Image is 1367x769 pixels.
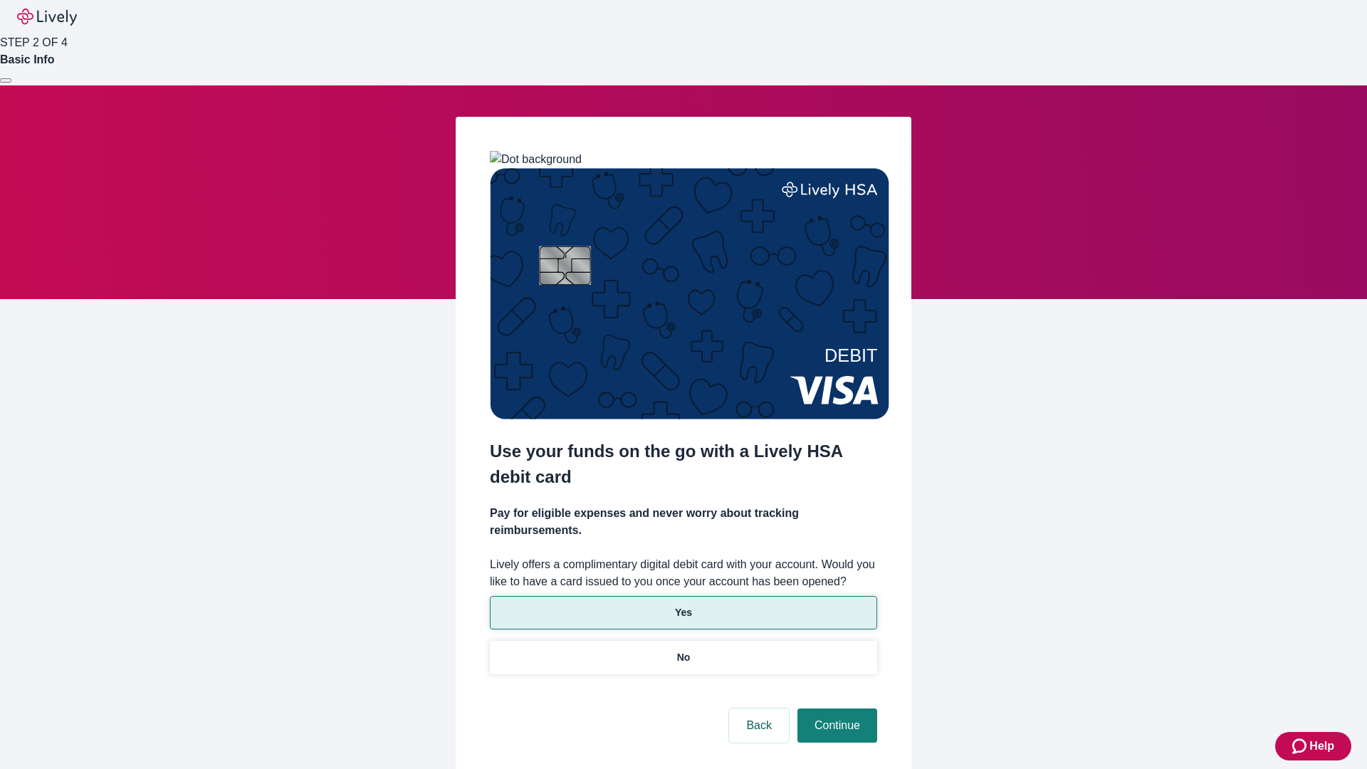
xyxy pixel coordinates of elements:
[675,605,692,620] p: Yes
[490,151,582,168] img: Dot background
[1292,738,1309,755] svg: Zendesk support icon
[17,9,77,26] img: Lively
[1275,732,1351,760] button: Zendesk support iconHelp
[490,505,877,539] h4: Pay for eligible expenses and never worry about tracking reimbursements.
[729,708,789,743] button: Back
[677,650,691,665] p: No
[490,168,889,419] img: Debit card
[490,596,877,629] button: Yes
[797,708,877,743] button: Continue
[1309,738,1334,755] span: Help
[490,641,877,674] button: No
[490,556,877,590] label: Lively offers a complimentary digital debit card with your account. Would you like to have a card...
[490,439,877,490] h2: Use your funds on the go with a Lively HSA debit card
